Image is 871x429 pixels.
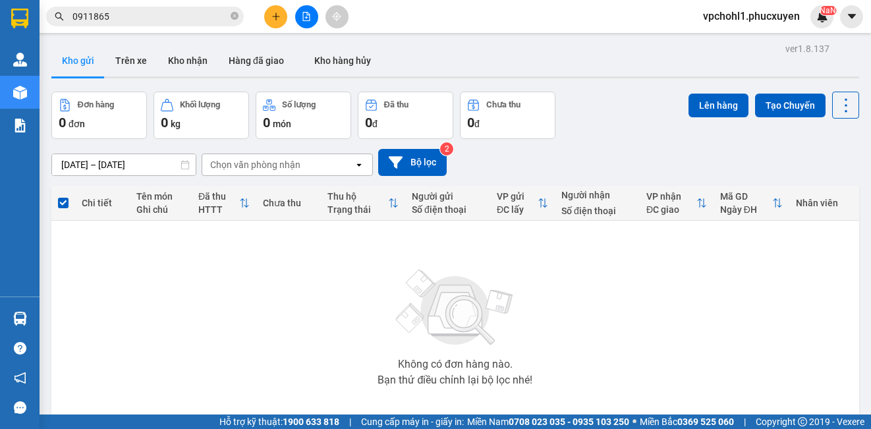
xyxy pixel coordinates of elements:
[171,119,181,129] span: kg
[467,115,474,130] span: 0
[349,415,351,429] span: |
[646,204,696,215] div: ĐC giao
[14,401,26,414] span: message
[263,198,314,208] div: Chưa thu
[640,415,734,429] span: Miền Bắc
[412,191,484,202] div: Người gửi
[55,12,64,21] span: search
[321,186,405,221] th: Toggle SortBy
[389,262,521,354] img: svg+xml;base64,PHN2ZyBjbGFzcz0ibGlzdC1wbHVnX19zdmciIHhtbG5zPSJodHRwOi8vd3d3LnczLm9yZy8yMDAwL3N2Zy...
[282,100,316,109] div: Số lượng
[332,12,341,21] span: aim
[497,204,538,215] div: ĐC lấy
[327,191,388,202] div: Thu hộ
[798,417,807,426] span: copyright
[688,94,748,117] button: Lên hàng
[219,415,339,429] span: Hỗ trợ kỹ thuật:
[840,5,863,28] button: caret-down
[161,115,168,130] span: 0
[561,190,633,200] div: Người nhận
[474,119,480,129] span: đ
[354,159,364,170] svg: open
[460,92,555,139] button: Chưa thu0đ
[744,415,746,429] span: |
[198,191,239,202] div: Đã thu
[467,415,629,429] span: Miền Nam
[412,204,484,215] div: Số điện thoại
[263,115,270,130] span: 0
[273,119,291,129] span: món
[796,198,853,208] div: Nhân viên
[378,375,532,386] div: Bạn thử điều chỉnh lại bộ lọc nhé!
[816,11,828,22] img: icon-new-feature
[14,342,26,355] span: question-circle
[720,204,773,215] div: Ngày ĐH
[231,11,239,23] span: close-circle
[497,191,538,202] div: VP gửi
[632,419,636,424] span: ⚪️
[714,186,790,221] th: Toggle SortBy
[440,142,453,156] sup: 2
[325,5,349,28] button: aim
[486,100,520,109] div: Chưa thu
[358,92,453,139] button: Đã thu0đ
[302,12,311,21] span: file-add
[785,42,829,56] div: ver 1.8.137
[692,8,810,24] span: vpchohl1.phucxuyen
[82,198,123,208] div: Chi tiết
[59,115,66,130] span: 0
[231,12,239,20] span: close-circle
[283,416,339,427] strong: 1900 633 818
[157,45,218,76] button: Kho nhận
[846,11,858,22] span: caret-down
[384,100,408,109] div: Đã thu
[361,415,464,429] span: Cung cấp máy in - giấy in:
[720,191,773,202] div: Mã GD
[755,94,826,117] button: Tạo Chuyến
[180,100,220,109] div: Khối lượng
[314,55,371,66] span: Kho hàng hủy
[490,186,555,221] th: Toggle SortBy
[677,416,734,427] strong: 0369 525 060
[136,191,185,202] div: Tên món
[192,186,256,221] th: Toggle SortBy
[52,154,196,175] input: Select a date range.
[51,92,147,139] button: Đơn hàng0đơn
[271,12,281,21] span: plus
[327,204,388,215] div: Trạng thái
[11,9,28,28] img: logo-vxr
[264,5,287,28] button: plus
[398,359,513,370] div: Không có đơn hàng nào.
[13,119,27,132] img: solution-icon
[372,119,378,129] span: đ
[136,204,185,215] div: Ghi chú
[295,5,318,28] button: file-add
[154,92,249,139] button: Khối lượng0kg
[51,45,105,76] button: Kho gửi
[561,206,633,216] div: Số điện thoại
[198,204,239,215] div: HTTT
[509,416,629,427] strong: 0708 023 035 - 0935 103 250
[378,149,447,176] button: Bộ lọc
[13,312,27,326] img: warehouse-icon
[365,115,372,130] span: 0
[218,45,295,76] button: Hàng đã giao
[105,45,157,76] button: Trên xe
[78,100,114,109] div: Đơn hàng
[14,372,26,384] span: notification
[13,86,27,100] img: warehouse-icon
[210,158,300,171] div: Chọn văn phòng nhận
[820,6,836,15] sup: NaN
[256,92,351,139] button: Số lượng0món
[646,191,696,202] div: VP nhận
[640,186,714,221] th: Toggle SortBy
[13,53,27,67] img: warehouse-icon
[69,119,85,129] span: đơn
[72,9,228,24] input: Tìm tên, số ĐT hoặc mã đơn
